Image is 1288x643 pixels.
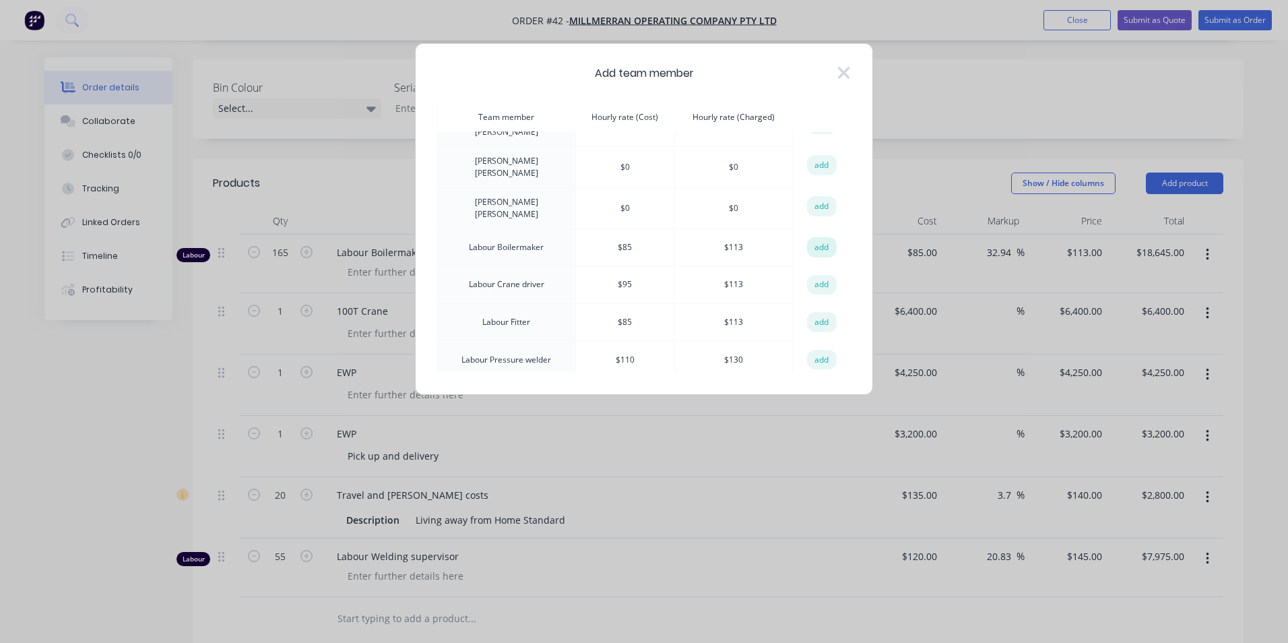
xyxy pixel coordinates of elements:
[674,228,793,266] td: $ 113
[575,146,674,187] td: $ 0
[575,103,674,132] th: Hourly rate (Cost)
[438,228,576,266] td: Labour Boilermaker
[807,155,837,175] button: add
[438,103,576,132] th: Team member
[674,341,793,379] td: $ 130
[807,312,837,332] button: add
[438,341,576,379] td: Labour Pressure welder
[438,303,576,341] td: Labour Fitter
[807,275,837,295] button: add
[674,187,793,228] td: $ 0
[595,65,694,82] span: Add team member
[575,266,674,304] td: $ 95
[793,103,850,132] th: action
[674,103,793,132] th: Hourly rate (Charged)
[807,237,837,257] button: add
[575,187,674,228] td: $ 0
[575,228,674,266] td: $ 85
[438,266,576,304] td: Labour Crane driver
[674,146,793,187] td: $ 0
[674,303,793,341] td: $ 113
[575,303,674,341] td: $ 85
[438,187,576,228] td: [PERSON_NAME] [PERSON_NAME]
[807,350,837,370] button: add
[807,196,837,216] button: add
[438,146,576,187] td: [PERSON_NAME] [PERSON_NAME]
[674,266,793,304] td: $ 113
[575,341,674,379] td: $ 110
